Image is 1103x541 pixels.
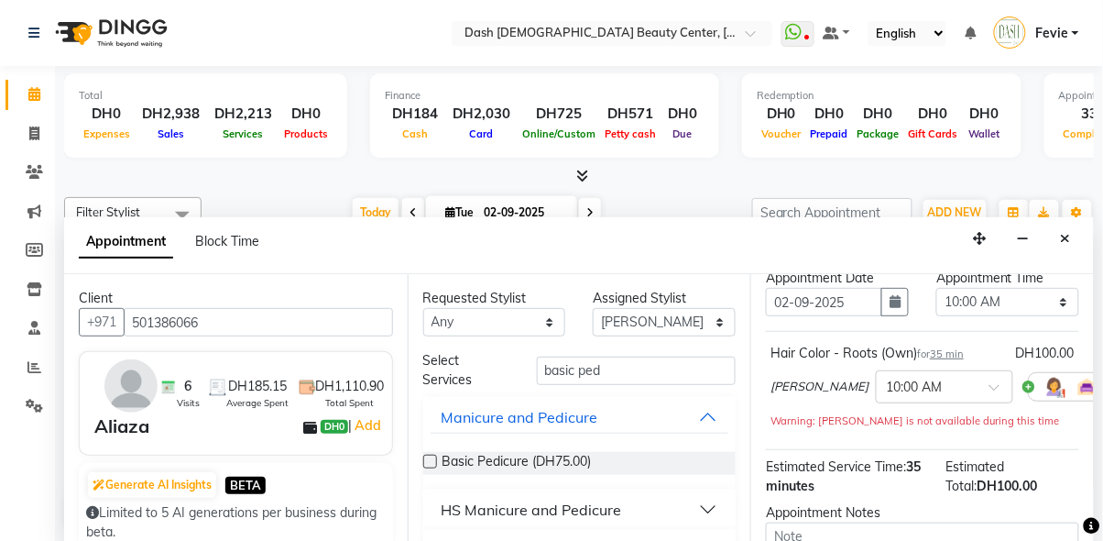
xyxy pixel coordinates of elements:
span: Visits [177,396,200,410]
div: Client [79,289,393,308]
div: DH0 [853,104,904,125]
span: Petty cash [600,127,661,140]
div: DH2,213 [207,104,279,125]
span: Voucher [757,127,806,140]
span: Products [279,127,333,140]
span: [PERSON_NAME] [770,378,868,396]
span: Sales [153,127,189,140]
div: DH0 [661,104,704,125]
span: ADD NEW [928,205,982,219]
span: | [348,414,384,436]
span: 6 [184,377,191,396]
span: Average Spent [226,396,289,410]
div: Total [79,88,333,104]
span: Total Spent [326,396,375,410]
div: Assigned Stylist [593,289,736,308]
img: Hairdresser.png [1043,376,1065,398]
span: Services [219,127,268,140]
div: DH0 [279,104,333,125]
div: Appointment Date [766,269,909,288]
img: Fevie [994,17,1026,49]
div: Manicure and Pedicure [442,406,598,428]
span: Filter Stylist [76,204,140,219]
img: avatar [104,359,158,413]
span: Estimated Service Time: [766,458,906,475]
span: DH185.15 [228,377,287,396]
input: yyyy-mm-dd [766,288,882,316]
a: Add [352,414,384,436]
span: Due [669,127,697,140]
div: DH0 [806,104,853,125]
button: Generate AI Insights [88,472,216,498]
span: Appointment [79,226,173,259]
div: DH2,030 [445,104,518,125]
div: DH725 [518,104,600,125]
input: 2025-09-02 [478,199,570,226]
img: Interior.png [1076,376,1098,398]
div: Aliaza [94,413,149,440]
span: Expenses [79,127,135,140]
input: Search by Name/Mobile/Email/Code [124,308,393,337]
span: Online/Custom [518,127,600,140]
span: Package [853,127,904,140]
span: Cash [398,127,432,140]
div: DH0 [904,104,963,125]
div: Redemption [757,88,1007,104]
span: DH0 [321,420,348,435]
span: Basic Pedicure (DH75.00) [442,452,592,475]
span: Card [465,127,498,140]
button: Close [1053,225,1079,253]
div: Finance [385,88,704,104]
div: HS Manicure and Pedicure [442,499,622,521]
div: Appointment Time [936,269,1079,288]
span: Estimated Total: [945,458,1004,494]
div: DH2,938 [135,104,207,125]
span: Gift Cards [904,127,963,140]
div: Select Services [410,351,523,390]
div: DH100.00 [1016,344,1075,363]
div: DH571 [600,104,661,125]
span: Tue [441,205,478,219]
span: DH100.00 [977,478,1037,494]
button: HS Manicure and Pedicure [431,493,729,526]
span: 35 min [930,348,964,360]
div: DH0 [963,104,1007,125]
button: Manicure and Pedicure [431,401,729,434]
div: DH184 [385,104,445,125]
div: Hair Color - Roots (Own) [770,344,964,363]
input: Search Appointment [752,198,912,226]
span: BETA [225,477,266,494]
button: +971 [79,308,125,337]
span: Wallet [965,127,1005,140]
span: Fevie [1035,24,1068,43]
div: Appointment Notes [766,503,1079,523]
small: for [917,348,964,360]
img: logo [47,7,172,59]
input: Search by service name [537,357,737,385]
button: ADD NEW [923,200,987,226]
span: Block Time [195,233,259,249]
span: Today [353,198,399,226]
div: DH0 [757,104,806,125]
span: DH1,110.90 [316,377,385,396]
span: Prepaid [806,127,853,140]
div: Requested Stylist [423,289,566,308]
small: Warning: [PERSON_NAME] is not available during this time [770,414,1059,427]
div: DH0 [79,104,135,125]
